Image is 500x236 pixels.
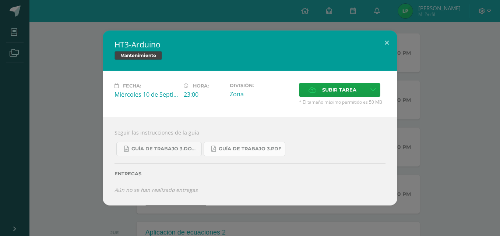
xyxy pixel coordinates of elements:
span: * El tamaño máximo permitido es 50 MB [299,99,385,105]
div: Zona [230,90,293,98]
a: Guía de trabajo 3.pdf [204,142,285,156]
i: Aún no se han realizado entregas [115,186,198,193]
span: Guía de trabajo 3.pdf [219,146,281,152]
span: Guía de trabajo 3.docx [131,146,198,152]
span: Fecha: [123,83,141,89]
div: 23:00 [184,90,224,99]
label: Entregas [115,171,385,176]
span: Subir tarea [322,83,356,97]
button: Close (Esc) [376,31,397,56]
span: Mantenimiento [115,51,162,60]
span: Hora: [193,83,209,89]
div: Seguir las instrucciones de la guía [103,117,397,205]
div: Miércoles 10 de Septiembre [115,90,178,99]
a: Guía de trabajo 3.docx [116,142,202,156]
h2: HT3-Arduino [115,39,385,50]
label: División: [230,83,293,88]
